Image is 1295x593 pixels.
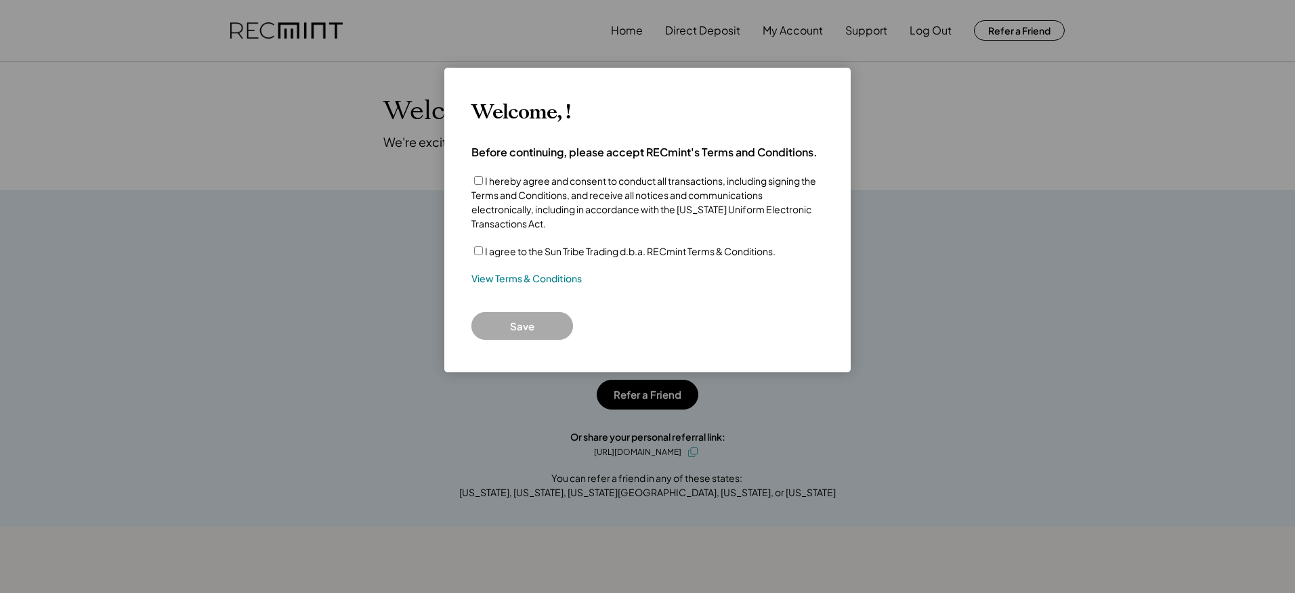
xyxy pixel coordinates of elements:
[471,312,573,340] button: Save
[471,145,818,160] h4: Before continuing, please accept RECmint's Terms and Conditions.
[471,272,582,286] a: View Terms & Conditions
[485,245,776,257] label: I agree to the Sun Tribe Trading d.b.a. RECmint Terms & Conditions.
[471,175,816,229] label: I hereby agree and consent to conduct all transactions, including signing the Terms and Condition...
[471,100,570,125] h3: Welcome, !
